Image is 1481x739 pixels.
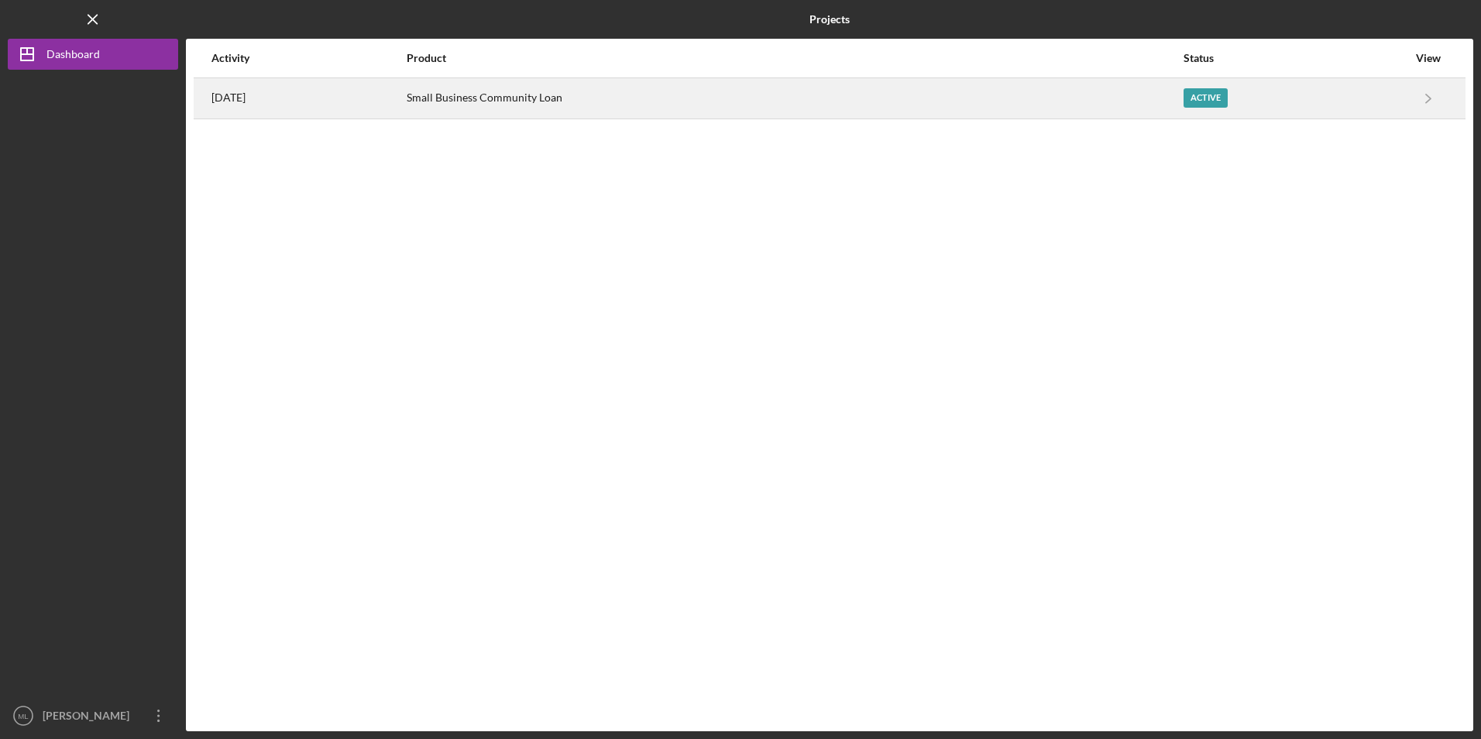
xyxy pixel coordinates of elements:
div: Activity [211,52,405,64]
button: Dashboard [8,39,178,70]
div: Status [1184,52,1407,64]
div: Dashboard [46,39,100,74]
b: Projects [809,13,850,26]
button: ML[PERSON_NAME] [8,700,178,731]
time: 2025-10-02 21:26 [211,91,246,104]
div: View [1409,52,1448,64]
div: [PERSON_NAME] [39,700,139,735]
div: Active [1184,88,1228,108]
div: Small Business Community Loan [407,79,1182,118]
text: ML [18,712,29,720]
div: Product [407,52,1182,64]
